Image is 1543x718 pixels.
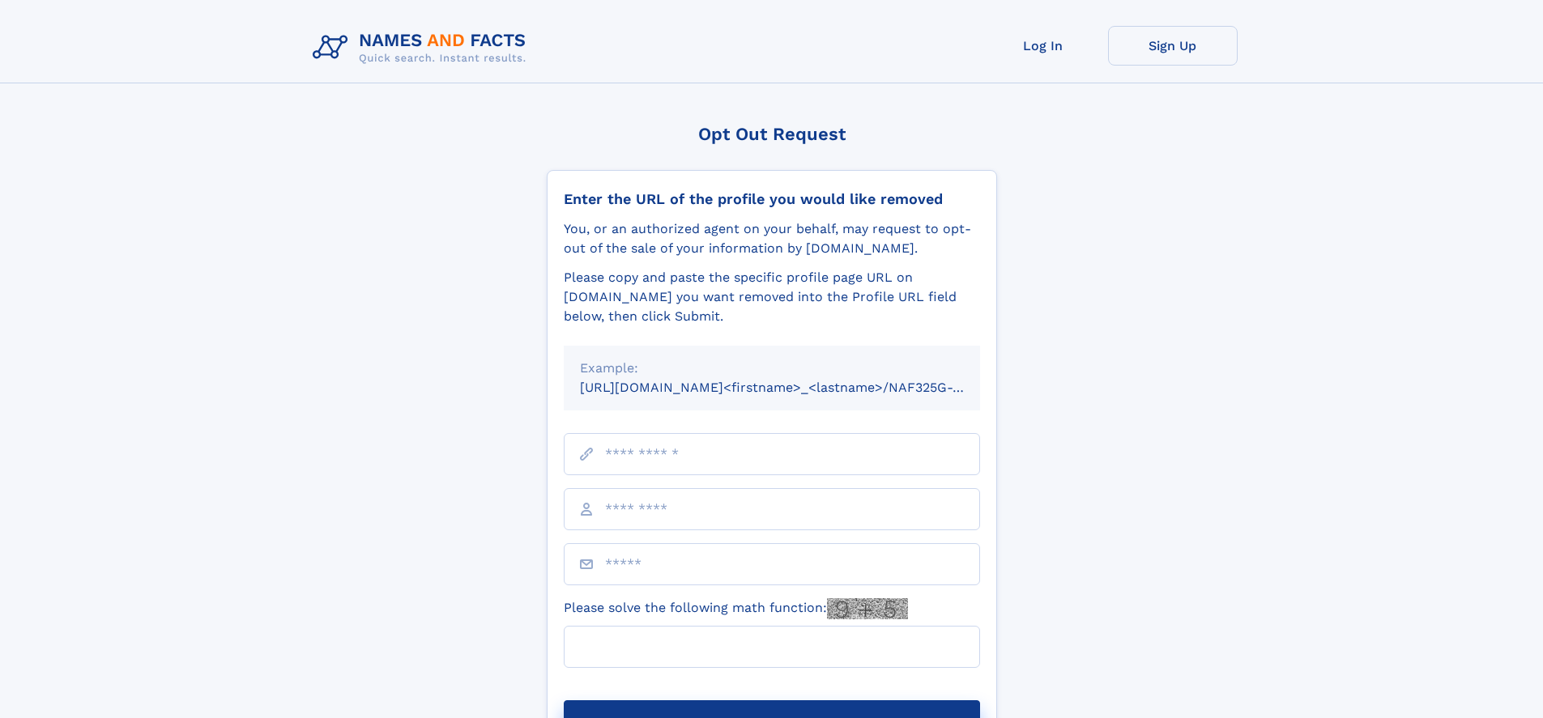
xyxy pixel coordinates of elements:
[580,359,964,378] div: Example:
[547,124,997,144] div: Opt Out Request
[580,380,1011,395] small: [URL][DOMAIN_NAME]<firstname>_<lastname>/NAF325G-xxxxxxxx
[564,219,980,258] div: You, or an authorized agent on your behalf, may request to opt-out of the sale of your informatio...
[564,598,908,619] label: Please solve the following math function:
[306,26,539,70] img: Logo Names and Facts
[978,26,1108,66] a: Log In
[564,190,980,208] div: Enter the URL of the profile you would like removed
[1108,26,1238,66] a: Sign Up
[564,268,980,326] div: Please copy and paste the specific profile page URL on [DOMAIN_NAME] you want removed into the Pr...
